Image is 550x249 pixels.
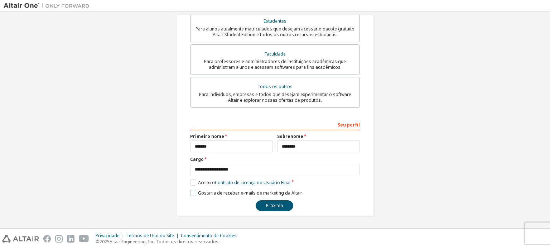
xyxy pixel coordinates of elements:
[256,200,293,211] button: Próximo
[79,235,89,243] img: youtube.svg
[126,233,174,239] font: Termos de Uso do Site
[277,133,303,139] font: Sobrenome
[266,202,283,209] font: Próximo
[96,233,120,239] font: Privacidade
[67,235,74,243] img: linkedin.svg
[196,26,354,38] font: Para alunos atualmente matriculados que desejam acessar o pacote gratuito Altair Student Edition ...
[215,179,290,186] font: Contrato de Licença do Usuário Final
[100,239,110,245] font: 2025
[55,235,63,243] img: instagram.svg
[198,190,302,196] font: Gostaria de receber e-mails de marketing da Altair
[96,239,100,245] font: ©
[43,235,51,243] img: facebook.svg
[190,133,224,139] font: Primeiro nome
[264,18,286,24] font: Estudantes
[190,156,204,162] font: Cargo
[2,235,39,243] img: altair_logo.svg
[110,239,219,245] font: Altair Engineering, Inc. Todos os direitos reservados.
[4,2,93,9] img: Altair Um
[198,179,215,186] font: Aceito o
[257,83,293,90] font: Todos os outros
[204,58,346,70] font: Para professores e administradores de instituições acadêmicas que administram alunos e acessam so...
[265,51,286,57] font: Faculdade
[338,122,360,128] font: Seu perfil
[181,233,237,239] font: Consentimento de Cookies
[199,91,351,103] font: Para indivíduos, empresas e todos que desejam experimentar o software Altair e explorar nossas of...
